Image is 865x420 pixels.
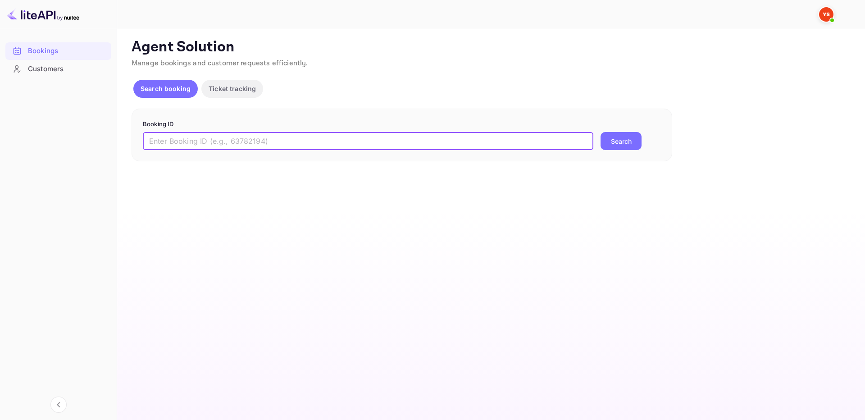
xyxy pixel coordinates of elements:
button: Collapse navigation [50,397,67,413]
div: Customers [5,60,111,78]
p: Search booking [141,84,191,93]
div: Bookings [28,46,107,56]
p: Ticket tracking [209,84,256,93]
a: Bookings [5,42,111,59]
img: LiteAPI logo [7,7,79,22]
p: Agent Solution [132,38,849,56]
p: Booking ID [143,120,661,129]
img: Yandex Support [819,7,833,22]
a: Customers [5,60,111,77]
input: Enter Booking ID (e.g., 63782194) [143,132,593,150]
div: Customers [28,64,107,74]
span: Manage bookings and customer requests efficiently. [132,59,308,68]
button: Search [601,132,642,150]
div: Bookings [5,42,111,60]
